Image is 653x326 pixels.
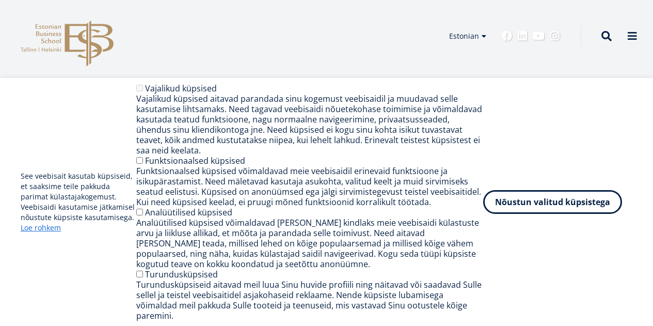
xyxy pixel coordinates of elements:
p: See veebisait kasutab küpsiseid, et saaksime teile pakkuda parimat külastajakogemust. Veebisaidi ... [21,171,136,233]
a: Facebook [502,31,512,41]
div: Analüütilised küpsised võimaldavad [PERSON_NAME] kindlaks meie veebisaidi külastuste arvu ja liik... [136,218,484,269]
a: Youtube [533,31,545,41]
label: Turundusküpsised [145,269,218,280]
label: Vajalikud küpsised [145,83,217,94]
div: Vajalikud küpsised aitavad parandada sinu kogemust veebisaidil ja muudavad selle kasutamise lihts... [136,94,484,156]
label: Analüütilised küpsised [145,207,232,218]
a: Loe rohkem [21,223,61,233]
div: Funktsionaalsed küpsised võimaldavad meie veebisaidil erinevaid funktsioone ja isikupärastamist. ... [136,166,484,207]
button: Nõustun valitud küpsistega [483,190,622,214]
label: Funktsionaalsed küpsised [145,155,245,166]
div: Turundusküpsiseid aitavad meil luua Sinu huvide profiili ning näitavad või saadavad Sulle sellel ... [136,280,484,321]
a: Instagram [550,31,560,41]
a: Linkedin [517,31,528,41]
